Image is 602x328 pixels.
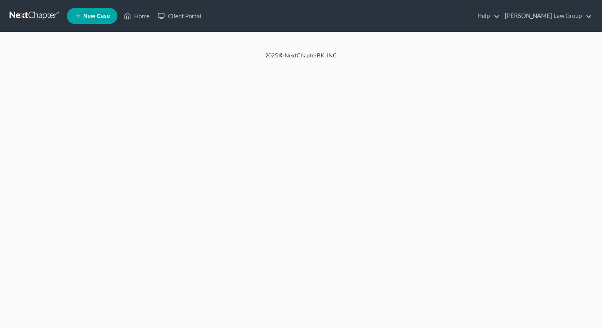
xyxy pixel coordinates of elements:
new-legal-case-button: New Case [67,8,117,24]
a: Client Portal [154,9,205,23]
a: Help [473,9,500,23]
div: 2025 © NextChapterBK, INC [74,51,528,66]
a: [PERSON_NAME] Law Group [501,9,592,23]
a: Home [120,9,154,23]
